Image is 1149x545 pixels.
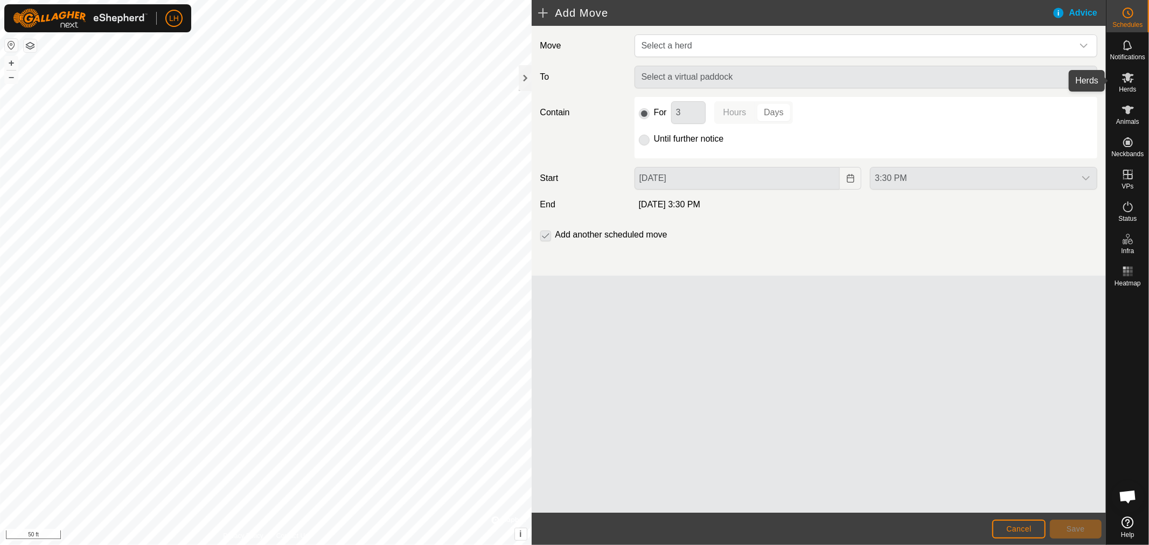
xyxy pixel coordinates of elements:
[5,57,18,69] button: +
[639,200,700,209] span: [DATE] 3:30 PM
[654,135,724,143] label: Until further notice
[538,6,1052,19] h2: Add Move
[1052,6,1106,19] div: Advice
[5,39,18,52] button: Reset Map
[1121,248,1134,254] span: Infra
[992,520,1046,539] button: Cancel
[536,106,630,119] label: Contain
[1121,532,1134,538] span: Help
[1119,86,1136,93] span: Herds
[1067,525,1085,533] span: Save
[1122,183,1133,190] span: VPs
[555,230,667,239] label: Add another scheduled move
[654,108,667,117] label: For
[5,71,18,83] button: –
[1115,280,1141,287] span: Heatmap
[536,172,630,185] label: Start
[515,528,527,540] button: i
[276,531,308,541] a: Contact Us
[642,41,692,50] span: Select a herd
[1106,512,1149,542] a: Help
[169,13,179,24] span: LH
[637,35,1073,57] span: Select a herd
[1006,525,1032,533] span: Cancel
[1118,215,1137,222] span: Status
[24,39,37,52] button: Map Layers
[1112,480,1144,513] div: Open chat
[1050,520,1102,539] button: Save
[840,167,861,190] button: Choose Date
[536,198,630,211] label: End
[1112,22,1143,28] span: Schedules
[1111,151,1144,157] span: Neckbands
[536,34,630,57] label: Move
[536,66,630,88] label: To
[223,531,263,541] a: Privacy Policy
[13,9,148,28] img: Gallagher Logo
[1110,54,1145,60] span: Notifications
[519,529,521,539] span: i
[1116,118,1139,125] span: Animals
[1073,35,1095,57] div: dropdown trigger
